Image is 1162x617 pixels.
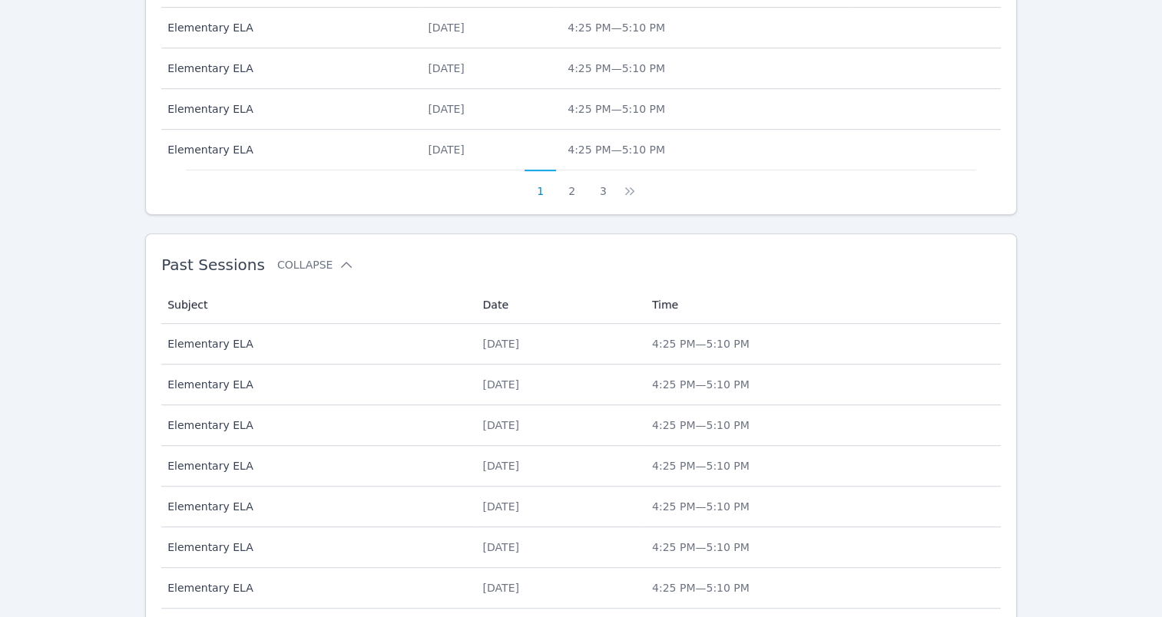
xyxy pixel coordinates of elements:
[161,324,1001,365] tr: Elementary ELA[DATE]4:25 PM—5:10 PM
[161,8,1001,48] tr: Elementary ELA[DATE]4:25 PM—5:10 PM
[483,417,634,433] div: [DATE]
[277,257,354,272] button: Collapse
[652,541,750,553] span: 4:25 PM — 5:10 PM
[161,568,1001,609] tr: Elementary ELA[DATE]4:25 PM—5:10 PM
[483,377,634,392] div: [DATE]
[167,336,464,351] span: Elementary ELA
[161,405,1001,446] tr: Elementary ELA[DATE]4:25 PM—5:10 PM
[428,101,549,117] div: [DATE]
[161,487,1001,527] tr: Elementary ELA[DATE]4:25 PM—5:10 PM
[568,62,665,74] span: 4:25 PM — 5:10 PM
[161,256,265,274] span: Past Sessions
[483,580,634,596] div: [DATE]
[161,130,1001,170] tr: Elementary ELA[DATE]4:25 PM—5:10 PM
[428,61,549,76] div: [DATE]
[161,48,1001,89] tr: Elementary ELA[DATE]4:25 PM—5:10 PM
[161,365,1001,405] tr: Elementary ELA[DATE]4:25 PM—5:10 PM
[474,286,643,324] th: Date
[167,101,409,117] span: Elementary ELA
[167,377,464,392] span: Elementary ELA
[167,20,409,35] span: Elementary ELA
[167,142,409,157] span: Elementary ELA
[568,144,665,156] span: 4:25 PM — 5:10 PM
[588,170,619,199] button: 3
[652,582,750,594] span: 4:25 PM — 5:10 PM
[167,539,464,555] span: Elementary ELA
[428,20,549,35] div: [DATE]
[167,580,464,596] span: Elementary ELA
[483,499,634,514] div: [DATE]
[556,170,588,199] button: 2
[161,89,1001,130] tr: Elementary ELA[DATE]4:25 PM—5:10 PM
[652,460,750,472] span: 4:25 PM — 5:10 PM
[167,458,464,473] span: Elementary ELA
[161,527,1001,568] tr: Elementary ELA[DATE]4:25 PM—5:10 PM
[483,458,634,473] div: [DATE]
[167,417,464,433] span: Elementary ELA
[161,446,1001,487] tr: Elementary ELA[DATE]4:25 PM—5:10 PM
[568,21,665,34] span: 4:25 PM — 5:10 PM
[652,419,750,431] span: 4:25 PM — 5:10 PM
[643,286,1001,324] th: Time
[652,378,750,391] span: 4:25 PM — 5:10 PM
[483,336,634,351] div: [DATE]
[483,539,634,555] div: [DATE]
[525,170,556,199] button: 1
[428,142,549,157] div: [DATE]
[652,338,750,350] span: 4:25 PM — 5:10 PM
[161,286,473,324] th: Subject
[652,500,750,513] span: 4:25 PM — 5:10 PM
[167,61,409,76] span: Elementary ELA
[167,499,464,514] span: Elementary ELA
[568,103,665,115] span: 4:25 PM — 5:10 PM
